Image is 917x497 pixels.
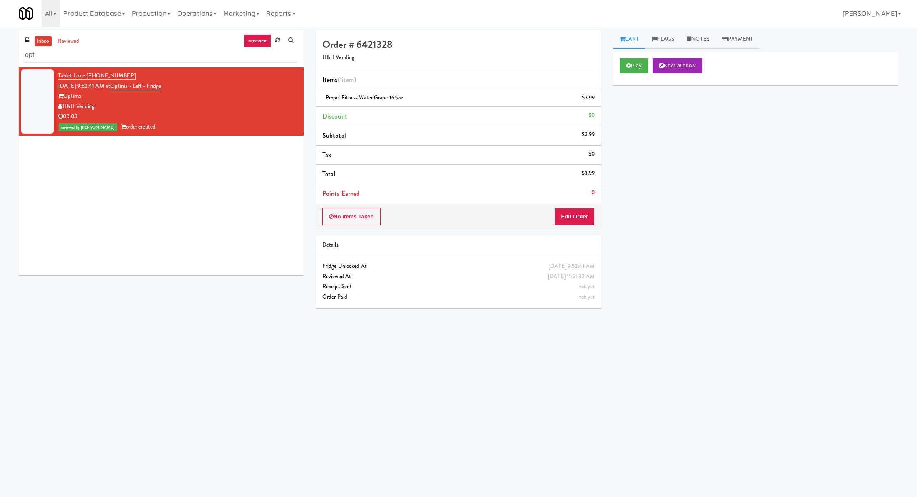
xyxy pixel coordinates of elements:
span: (1 ) [338,75,356,84]
li: Tablet User· [PHONE_NUMBER][DATE] 9:52:41 AM atOptima - Left - FridgeOptimaH&H Vending00:03review... [19,67,304,136]
span: [DATE] 9:52:41 AM at [58,82,110,90]
a: inbox [35,36,52,47]
div: $3.99 [582,129,595,140]
a: Payment [716,30,760,49]
span: Propel Fitness Water grape 16.9oz [326,94,403,101]
div: Order Paid [322,292,595,302]
button: New Window [653,58,702,73]
div: H&H Vending [58,101,297,112]
img: Micromart [19,6,33,21]
div: Fridge Unlocked At [322,261,595,272]
span: Total [322,169,336,179]
span: Subtotal [322,131,346,140]
a: recent [244,34,271,47]
div: Optima [58,91,297,101]
span: not yet [578,282,595,290]
span: reviewed by [PERSON_NAME] [59,123,117,131]
span: Tax [322,150,331,160]
div: [DATE] 11:51:32 AM [548,272,595,282]
ng-pluralize: item [342,75,354,84]
div: $3.99 [582,93,595,103]
button: No Items Taken [322,208,381,225]
button: Play [620,58,648,73]
div: $3.99 [582,168,595,178]
span: · [PHONE_NUMBER] [84,72,136,79]
button: Edit Order [554,208,595,225]
div: 0 [591,188,595,198]
div: Details [322,240,595,250]
a: reviewed [56,36,82,47]
div: [DATE] 9:52:41 AM [549,261,595,272]
a: Optima - Left - Fridge [110,82,161,90]
span: not yet [578,293,595,301]
div: 00:03 [58,111,297,122]
div: Receipt Sent [322,282,595,292]
h4: Order # 6421328 [322,39,595,50]
a: Cart [613,30,645,49]
div: $0 [588,110,595,121]
span: Discount [322,111,347,121]
span: order created [121,123,156,131]
a: Tablet User· [PHONE_NUMBER] [58,72,136,80]
span: Points Earned [322,189,360,198]
div: Reviewed At [322,272,595,282]
span: Items [322,75,356,84]
input: Search vision orders [25,47,297,63]
h5: H&H Vending [322,54,595,61]
a: Flags [645,30,681,49]
div: $0 [588,149,595,159]
a: Notes [680,30,716,49]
